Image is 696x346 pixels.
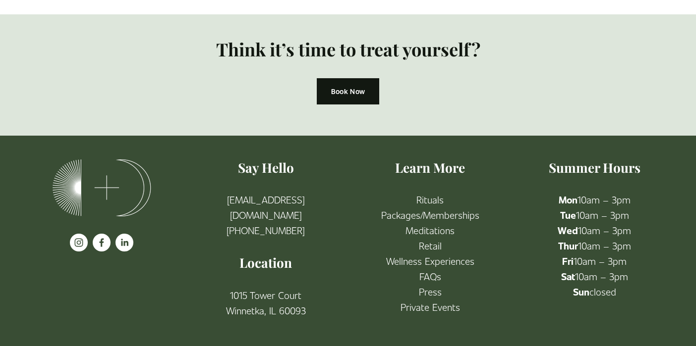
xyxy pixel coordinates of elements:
[419,269,441,284] a: FAQs
[386,253,474,269] a: Wellness Experiences
[521,159,668,177] h4: Summer Hours
[424,238,442,253] a: etail
[401,299,460,315] a: Private Events
[192,254,340,272] h4: Location
[116,234,133,251] a: LinkedIn
[226,288,306,318] a: 1015 Tower CourtWinnetka, IL 60093
[419,284,442,299] a: Press
[560,208,576,221] strong: Tue
[356,192,504,315] p: R
[227,223,305,238] a: [PHONE_NUMBER]
[356,159,504,177] h4: Learn More
[406,223,455,238] a: Meditations
[521,192,668,299] p: 10am – 3pm 10am – 3pm 10am – 3pm 10am – 3pm 10am – 3pm 10am – 3pm closed
[70,234,88,251] a: instagram-unauth
[561,270,575,283] strong: Sat
[93,234,111,251] a: facebook-unauth
[559,193,578,206] strong: Mon
[558,239,578,252] strong: Thur
[562,254,574,267] strong: Fri
[573,285,589,298] strong: Sun
[192,159,340,177] h4: Say Hello
[416,192,444,207] a: Rituals
[381,207,479,223] a: Packages/Memberships
[192,192,340,223] a: [EMAIL_ADDRESS][DOMAIN_NAME]
[188,37,508,61] h3: Think it’s time to treat yourself?
[317,78,379,104] a: Book Now
[558,224,578,237] strong: Wed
